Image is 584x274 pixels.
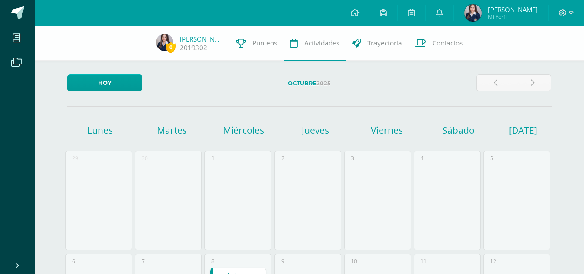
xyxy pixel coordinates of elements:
a: Punteos [230,26,284,61]
div: 11 [421,258,427,265]
div: 9 [281,258,284,265]
div: 6 [72,258,75,265]
a: Hoy [67,74,142,91]
span: Actividades [304,39,339,48]
strong: Octubre [288,80,316,87]
a: Actividades [284,26,346,61]
div: 3 [351,155,354,162]
div: 10 [351,258,357,265]
div: 8 [211,258,214,265]
div: 29 [72,155,78,162]
a: Contactos [408,26,469,61]
label: 2025 [149,74,469,92]
div: 12 [490,258,496,265]
div: 4 [421,155,424,162]
h1: Viernes [352,124,421,136]
span: [PERSON_NAME] [488,5,538,14]
a: [PERSON_NAME] [180,35,223,43]
a: Trayectoria [346,26,408,61]
div: 30 [142,155,148,162]
span: 0 [166,42,176,53]
h1: [DATE] [509,124,520,136]
div: 7 [142,258,145,265]
span: Mi Perfil [488,13,538,20]
span: Punteos [252,39,277,48]
h1: Jueves [281,124,350,136]
div: 2 [281,155,284,162]
div: 5 [490,155,493,162]
h1: Sábado [424,124,493,136]
a: 2019302 [180,43,207,52]
img: 0743a4542dd43305c16272a16641f2cc.png [156,34,173,51]
h1: Martes [137,124,207,136]
span: Contactos [432,39,463,48]
span: Trayectoria [367,39,402,48]
div: 1 [211,155,214,162]
h1: Miércoles [209,124,278,136]
img: 0743a4542dd43305c16272a16641f2cc.png [464,4,482,22]
h1: Lunes [66,124,135,136]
